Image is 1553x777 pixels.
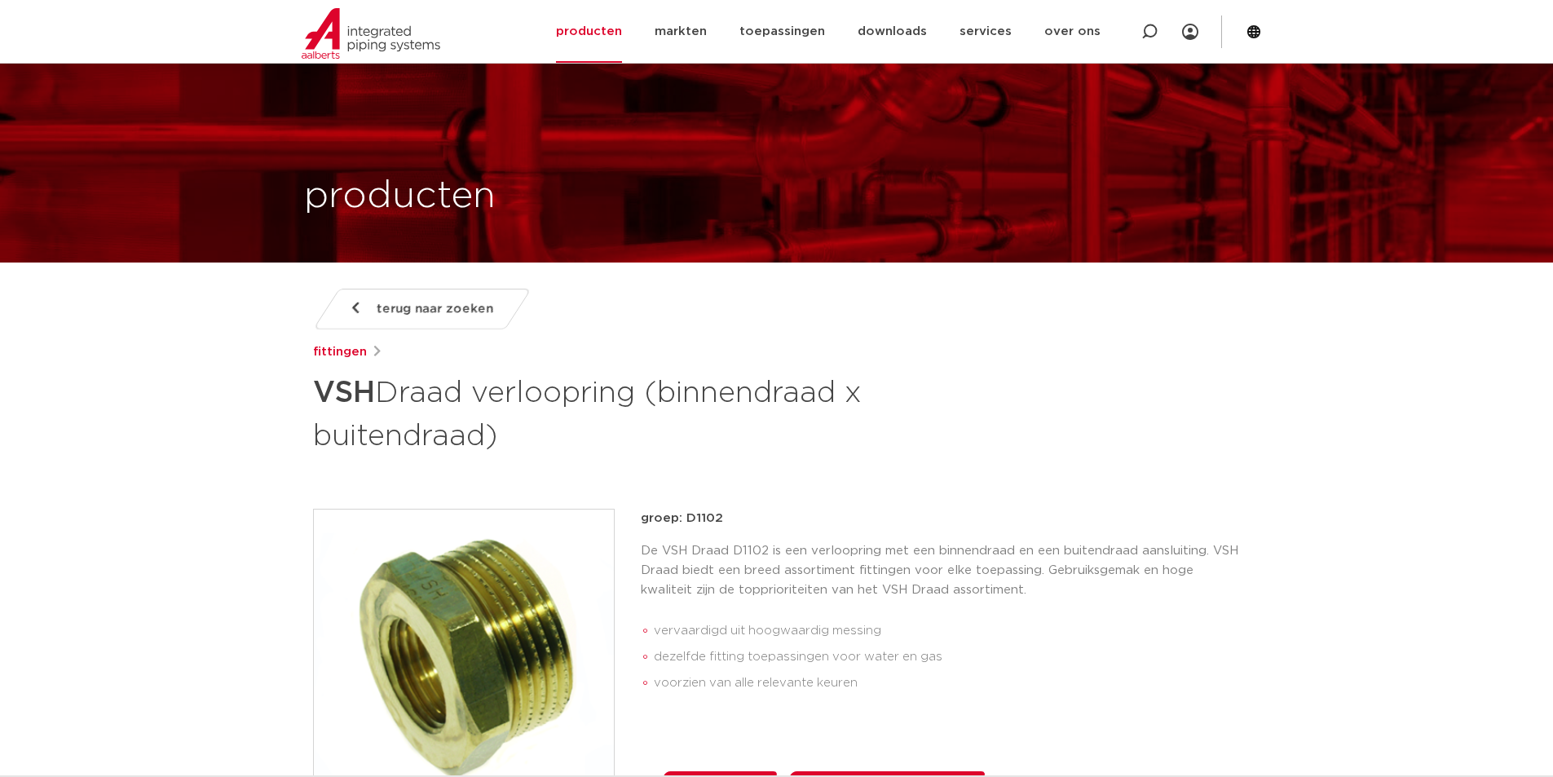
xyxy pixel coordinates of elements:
[313,342,367,362] a: fittingen
[377,296,493,322] span: terug naar zoeken
[304,170,496,223] h1: producten
[641,509,1241,528] p: groep: D1102
[312,289,531,329] a: terug naar zoeken
[654,644,1241,670] li: dezelfde fitting toepassingen voor water en gas
[654,618,1241,644] li: vervaardigd uit hoogwaardig messing
[654,670,1241,696] li: voorzien van alle relevante keuren
[313,369,925,457] h1: Draad verloopring (binnendraad x buitendraad)
[313,378,375,408] strong: VSH
[641,541,1241,600] p: De VSH Draad D1102 is een verloopring met een binnendraad en een buitendraad aansluiting. VSH Dra...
